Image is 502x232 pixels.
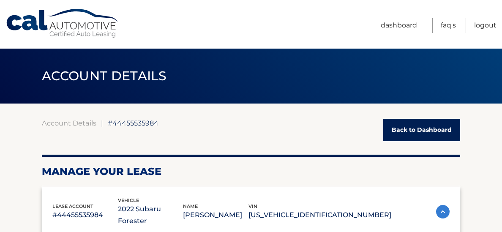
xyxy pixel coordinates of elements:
[441,18,456,33] a: FAQ's
[52,209,118,221] p: #44455535984
[436,205,450,218] img: accordion-active.svg
[101,119,103,127] span: |
[183,209,248,221] p: [PERSON_NAME]
[248,203,257,209] span: vin
[42,119,96,127] a: Account Details
[474,18,497,33] a: Logout
[108,119,158,127] span: #44455535984
[381,18,417,33] a: Dashboard
[383,119,460,141] a: Back to Dashboard
[52,203,93,209] span: lease account
[183,203,198,209] span: name
[118,197,139,203] span: vehicle
[42,165,460,178] h2: Manage Your Lease
[118,203,183,227] p: 2022 Subaru Forester
[42,68,167,84] span: ACCOUNT DETAILS
[5,8,120,38] a: Cal Automotive
[248,209,391,221] p: [US_VEHICLE_IDENTIFICATION_NUMBER]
